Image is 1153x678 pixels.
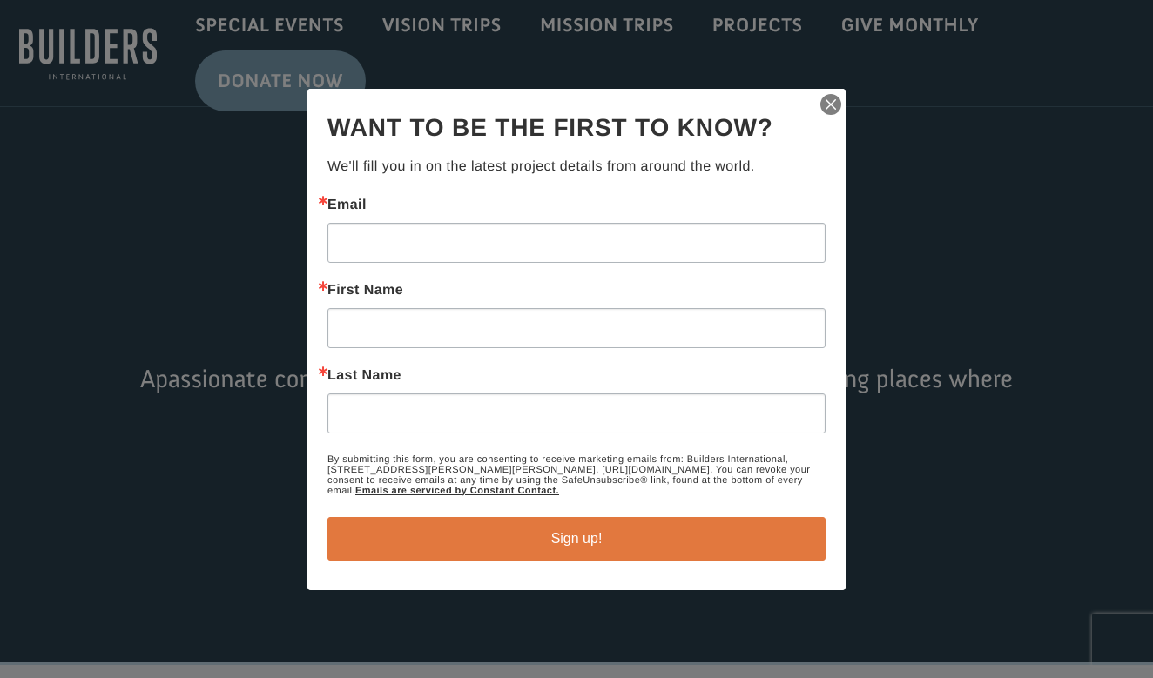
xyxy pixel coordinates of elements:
label: Email [327,198,826,212]
img: ctct-close-x.svg [819,92,843,117]
div: [PERSON_NAME] &Faith G. donated $100 [31,17,239,52]
img: US.png [31,70,44,82]
img: emoji balloon [127,37,141,50]
p: We'll fill you in on the latest project details from around the world. [327,157,826,178]
p: By submitting this form, you are consenting to receive marketing emails from: Builders Internatio... [327,454,826,496]
button: Sign up! [327,517,826,561]
label: First Name [327,284,826,298]
h2: Want to be the first to know? [327,110,826,146]
label: Last Name [327,369,826,383]
div: to [31,54,239,66]
span: Tulsa , [GEOGRAPHIC_DATA] [47,70,178,82]
strong: Builders International [41,53,147,66]
button: Donate [246,35,324,66]
a: Emails are serviced by Constant Contact. [355,486,559,496]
